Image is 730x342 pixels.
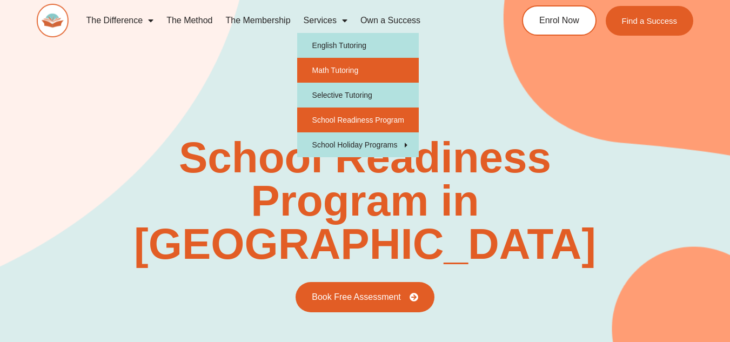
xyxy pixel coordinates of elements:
[297,58,419,83] a: Math Tutoring
[79,8,160,33] a: The Difference
[297,83,419,108] a: Selective Tutoring
[297,108,419,132] a: School Readiness Program
[622,17,678,25] span: Find a Success
[354,8,427,33] a: Own a Success
[297,33,419,58] a: English Tutoring
[297,132,419,157] a: School Holiday Programs
[312,293,401,301] span: Book Free Assessment
[296,282,434,312] a: Book Free Assessment
[37,136,694,266] h2: School Readiness Program in [GEOGRAPHIC_DATA]
[539,16,579,25] span: Enrol Now
[297,8,354,33] a: Services
[160,8,219,33] a: The Method
[79,8,484,33] nav: Menu
[606,6,694,36] a: Find a Success
[219,8,297,33] a: The Membership
[550,220,730,342] iframe: Chat Widget
[522,5,597,36] a: Enrol Now
[297,33,419,157] ul: Services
